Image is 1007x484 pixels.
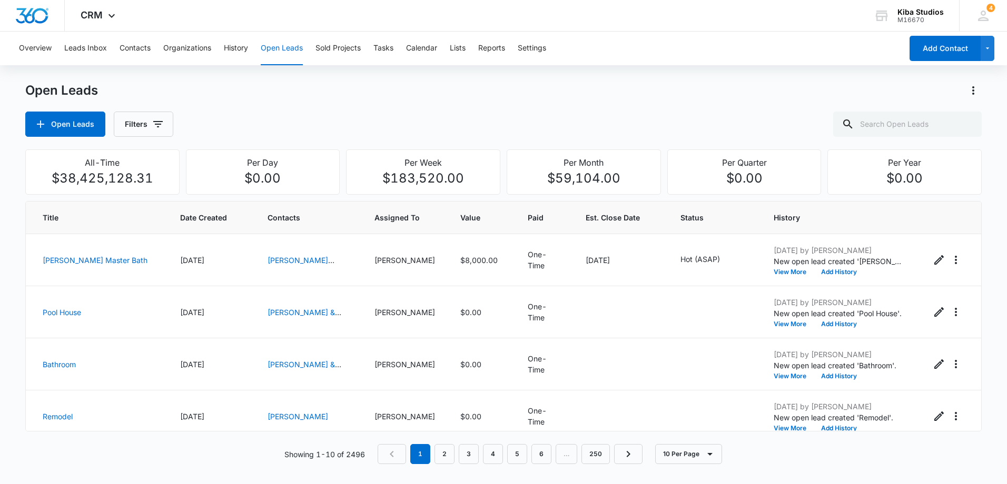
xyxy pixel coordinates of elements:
span: [DATE] [180,360,204,369]
button: Edit Open Lead [931,408,947,425]
p: [DATE] by [PERSON_NAME] [774,349,905,360]
p: [DATE] by [PERSON_NAME] [774,297,905,308]
span: Date Created [180,212,227,223]
button: Add Contact [910,36,981,61]
div: [PERSON_NAME] [374,255,435,266]
span: 4 [986,4,995,12]
a: [PERSON_NAME] Master Bath [43,256,147,265]
button: Tasks [373,32,393,65]
p: $38,425,128.31 [32,169,173,188]
p: Per Day [193,156,333,169]
a: Page 6 [531,444,551,464]
button: Overview [19,32,52,65]
p: $59,104.00 [514,169,654,188]
a: [PERSON_NAME] & [PERSON_NAME] [268,308,341,328]
span: Value [460,212,487,223]
span: $0.00 [460,412,481,421]
button: Edit Open Lead [931,251,947,268]
p: Per Year [834,156,975,169]
button: Actions [947,251,964,268]
a: Page 3 [459,444,479,464]
button: View More [774,373,814,379]
button: Sold Projects [315,32,361,65]
button: Settings [518,32,546,65]
div: - - Select to Edit Field [680,409,699,421]
button: Edit Open Lead [931,304,947,320]
h1: Open Leads [25,83,98,98]
td: One-Time [515,286,573,338]
button: Add History [814,269,864,275]
a: Pool House [43,308,81,317]
span: [DATE] [180,412,204,421]
div: [PERSON_NAME] [374,411,435,422]
span: CRM [81,9,103,21]
p: New open lead created 'Pool House'. [774,308,905,319]
a: Bathroom [43,360,76,369]
p: Showing 1-10 of 2496 [284,449,365,460]
div: account id [897,16,944,24]
div: [PERSON_NAME] [374,307,435,318]
p: Per Quarter [674,156,815,169]
span: [DATE] [586,256,610,265]
em: 1 [410,444,430,464]
span: Est. Close Date [586,212,640,223]
span: Assigned To [374,212,435,223]
td: One-Time [515,338,573,390]
div: [PERSON_NAME] [374,359,435,370]
button: Reports [478,32,505,65]
button: Edit Open Lead [931,356,947,372]
p: New open lead created 'Remodel'. [774,412,905,423]
nav: Pagination [378,444,643,464]
a: [PERSON_NAME] Homes [268,256,334,276]
div: account name [897,8,944,16]
span: History [774,212,905,223]
td: One-Time [515,390,573,442]
button: 10 Per Page [655,444,722,464]
span: Paid [528,212,545,223]
div: - - Select to Edit Field [680,305,699,317]
input: Search Open Leads [833,112,982,137]
span: $8,000.00 [460,256,498,265]
p: New open lead created '[PERSON_NAME] Master Bath'. [774,256,905,267]
button: View More [774,425,814,431]
span: [DATE] [180,256,204,265]
p: Per Month [514,156,654,169]
div: - - Select to Edit Field [680,357,699,369]
p: [DATE] by [PERSON_NAME] [774,401,905,412]
td: One-Time [515,234,573,286]
a: Next Page [614,444,643,464]
button: Filters [114,112,173,137]
button: Actions [965,82,982,99]
button: Open Leads [261,32,303,65]
p: $0.00 [834,169,975,188]
button: Add History [814,373,864,379]
span: Title [43,212,140,223]
p: Per Week [353,156,493,169]
span: $0.00 [460,308,481,317]
button: History [224,32,248,65]
p: $0.00 [674,169,815,188]
p: All-Time [32,156,173,169]
button: Add History [814,425,864,431]
button: Calendar [406,32,437,65]
button: Actions [947,408,964,425]
a: [PERSON_NAME] [268,412,328,421]
a: Page 4 [483,444,503,464]
button: Actions [947,304,964,320]
span: $0.00 [460,360,481,369]
div: - - Select to Edit Field [680,254,739,266]
p: [DATE] by [PERSON_NAME] [774,245,905,256]
button: Organizations [163,32,211,65]
button: Lists [450,32,466,65]
a: Page 5 [507,444,527,464]
span: Contacts [268,212,349,223]
button: Open Leads [25,112,105,137]
button: Contacts [120,32,151,65]
p: Hot (ASAP) [680,254,720,265]
p: $183,520.00 [353,169,493,188]
p: $0.00 [193,169,333,188]
button: Add History [814,321,864,327]
p: New open lead created 'Bathroom'. [774,360,905,371]
a: Page 250 [581,444,610,464]
button: Actions [947,356,964,372]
